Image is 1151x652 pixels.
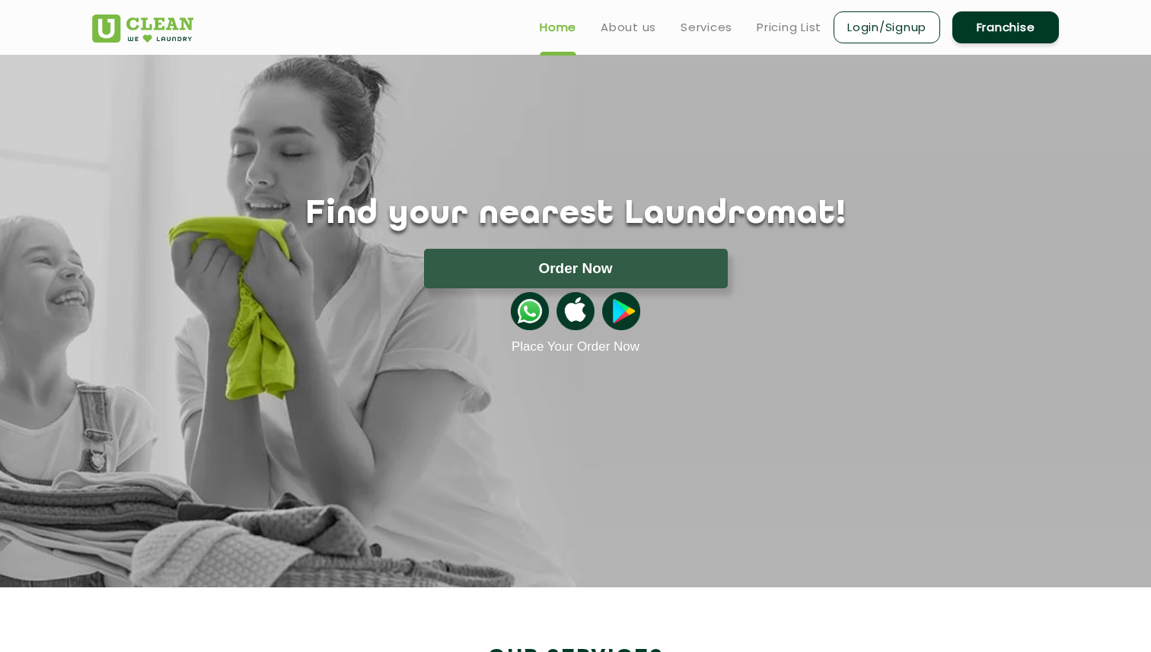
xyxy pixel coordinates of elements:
[681,18,732,37] a: Services
[512,339,639,355] a: Place Your Order Now
[81,196,1070,234] h1: Find your nearest Laundromat!
[556,292,595,330] img: apple-icon.png
[540,18,576,37] a: Home
[602,292,640,330] img: playstoreicon.png
[601,18,656,37] a: About us
[424,249,728,288] button: Order Now
[952,11,1059,43] a: Franchise
[92,14,193,43] img: UClean Laundry and Dry Cleaning
[757,18,821,37] a: Pricing List
[511,292,549,330] img: whatsappicon.png
[834,11,940,43] a: Login/Signup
